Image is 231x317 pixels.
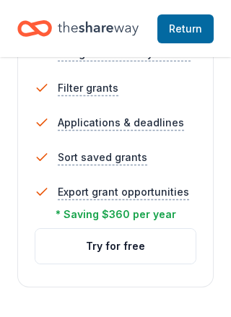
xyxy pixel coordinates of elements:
[58,149,147,166] span: Sort saved grants
[58,183,189,201] span: Export grant opportunities
[157,14,214,43] a: Return
[169,20,202,38] span: Return
[17,12,139,45] a: Home
[58,79,118,97] span: Filter grants
[58,114,184,131] span: Applications & deadlines
[56,206,176,223] div: * Saving $360 per year
[35,229,196,264] button: Try for free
